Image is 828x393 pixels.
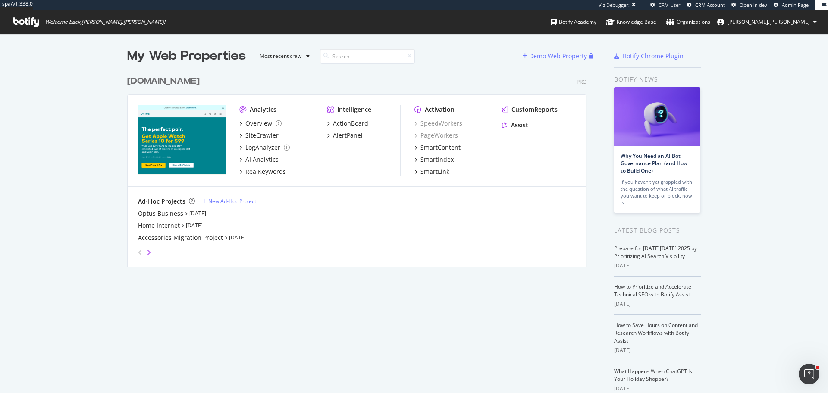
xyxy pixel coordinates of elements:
[799,364,819,384] iframe: Intercom live chat
[650,2,681,9] a: CRM User
[138,105,226,175] img: optus.com.au
[710,15,824,29] button: [PERSON_NAME].[PERSON_NAME]
[614,300,701,308] div: [DATE]
[666,10,710,34] a: Organizations
[45,19,165,25] span: Welcome back, [PERSON_NAME].[PERSON_NAME] !
[127,75,200,88] div: [DOMAIN_NAME]
[333,119,368,128] div: ActionBoard
[239,155,279,164] a: AI Analytics
[623,52,684,60] div: Botify Chrome Plugin
[333,131,363,140] div: AlertPanel
[253,49,313,63] button: Most recent crawl
[606,18,656,26] div: Knowledge Base
[229,234,246,241] a: [DATE]
[420,143,461,152] div: SmartContent
[208,198,256,205] div: New Ad-Hoc Project
[614,262,701,270] div: [DATE]
[511,121,528,129] div: Assist
[260,53,303,59] div: Most recent crawl
[425,105,455,114] div: Activation
[502,105,558,114] a: CustomReports
[523,52,589,60] a: Demo Web Property
[614,346,701,354] div: [DATE]
[414,131,458,140] a: PageWorkers
[186,222,203,229] a: [DATE]
[189,210,206,217] a: [DATE]
[659,2,681,8] span: CRM User
[621,179,694,206] div: If you haven’t yet grappled with the question of what AI traffic you want to keep or block, now is…
[740,2,767,8] span: Open in dev
[327,119,368,128] a: ActionBoard
[599,2,630,9] div: Viz Debugger:
[138,197,185,206] div: Ad-Hoc Projects
[551,10,596,34] a: Botify Academy
[245,167,286,176] div: RealKeywords
[414,119,462,128] a: SpeedWorkers
[327,131,363,140] a: AlertPanel
[138,221,180,230] a: Home Internet
[245,155,279,164] div: AI Analytics
[239,143,290,152] a: LogAnalyzer
[687,2,725,9] a: CRM Account
[420,155,454,164] div: SmartIndex
[614,245,697,260] a: Prepare for [DATE][DATE] 2025 by Prioritizing AI Search Visibility
[420,167,449,176] div: SmartLink
[614,368,692,383] a: What Happens When ChatGPT Is Your Holiday Shopper?
[728,18,810,25] span: lou.aldrin
[666,18,710,26] div: Organizations
[614,283,691,298] a: How to Prioritize and Accelerate Technical SEO with Botify Assist
[202,198,256,205] a: New Ad-Hoc Project
[245,119,272,128] div: Overview
[135,245,146,259] div: angle-left
[614,385,701,393] div: [DATE]
[414,167,449,176] a: SmartLink
[337,105,371,114] div: Intelligence
[414,155,454,164] a: SmartIndex
[245,131,279,140] div: SiteCrawler
[138,233,223,242] a: Accessories Migration Project
[245,143,280,152] div: LogAnalyzer
[239,167,286,176] a: RealKeywords
[614,87,700,146] img: Why You Need an AI Bot Governance Plan (and How to Build One)
[239,119,282,128] a: Overview
[621,152,688,174] a: Why You Need an AI Bot Governance Plan (and How to Build One)
[127,75,203,88] a: [DOMAIN_NAME]
[523,49,589,63] button: Demo Web Property
[551,18,596,26] div: Botify Academy
[614,321,698,344] a: How to Save Hours on Content and Research Workflows with Botify Assist
[320,49,415,64] input: Search
[614,52,684,60] a: Botify Chrome Plugin
[782,2,809,8] span: Admin Page
[239,131,279,140] a: SiteCrawler
[577,78,586,85] div: Pro
[146,248,152,257] div: angle-right
[502,121,528,129] a: Assist
[414,143,461,152] a: SmartContent
[138,209,183,218] a: Optus Business
[614,75,701,84] div: Botify news
[511,105,558,114] div: CustomReports
[731,2,767,9] a: Open in dev
[250,105,276,114] div: Analytics
[774,2,809,9] a: Admin Page
[695,2,725,8] span: CRM Account
[614,226,701,235] div: Latest Blog Posts
[606,10,656,34] a: Knowledge Base
[127,65,593,267] div: grid
[529,52,587,60] div: Demo Web Property
[127,47,246,65] div: My Web Properties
